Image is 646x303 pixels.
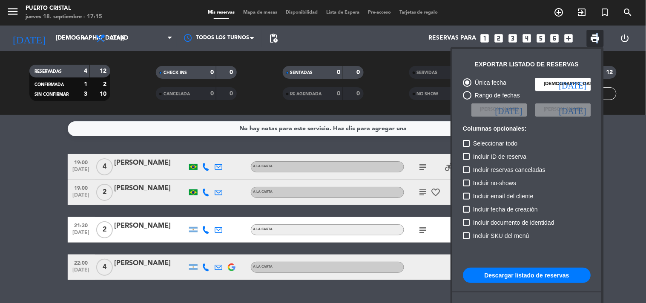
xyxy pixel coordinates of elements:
span: Incluir SKU del menú [474,231,530,241]
span: Incluir no-shows [474,178,517,188]
span: print [590,33,600,43]
span: Incluir ID de reserva [474,151,527,162]
span: Incluir documento de identidad [474,217,555,228]
span: Incluir reservas canceladas [474,165,546,175]
span: Incluir email del cliente [474,191,534,201]
i: [DATE] [495,106,523,114]
div: Única fecha [472,78,507,88]
span: [PERSON_NAME] [480,106,519,114]
i: [DATE] [559,80,586,89]
button: Descargar listado de reservas [463,268,591,283]
h6: Columnas opcionales: [463,125,591,132]
div: Rango de fechas [472,91,520,100]
span: Seleccionar todo [474,138,518,149]
span: Incluir fecha de creación [474,204,538,214]
i: [DATE] [559,106,586,114]
span: [PERSON_NAME] [544,106,583,114]
div: Exportar listado de reservas [475,60,579,69]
